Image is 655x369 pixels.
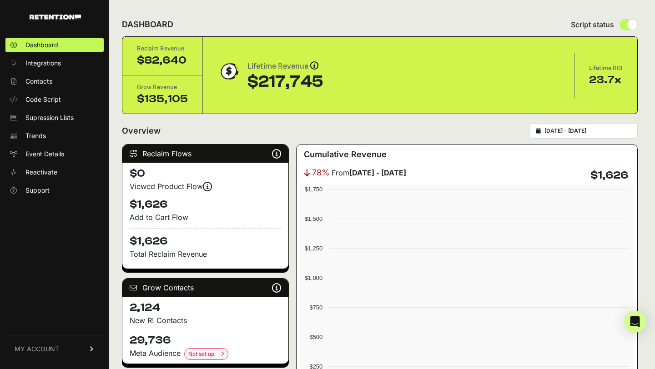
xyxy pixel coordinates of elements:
[305,186,322,193] text: $1,750
[5,56,104,70] a: Integrations
[217,60,240,83] img: dollar-coin-05c43ed7efb7bc0c12610022525b4bbbb207c7efeef5aecc26f025e68dcafac9.png
[30,15,81,20] img: Retention.com
[25,150,64,159] span: Event Details
[589,64,623,73] div: Lifetime ROI
[15,344,59,354] span: MY ACCOUNT
[130,249,281,259] p: Total Reclaim Revenue
[5,74,104,89] a: Contacts
[5,129,104,143] a: Trends
[25,59,61,68] span: Integrations
[25,131,46,140] span: Trends
[310,304,322,311] text: $750
[5,183,104,198] a: Support
[349,168,406,177] strong: [DATE] - [DATE]
[589,73,623,87] div: 23.7x
[130,181,281,192] div: Viewed Product Flow
[130,228,281,249] h4: $1,626
[130,333,281,348] h4: 29,736
[25,113,74,122] span: Supression Lists
[137,92,188,106] div: $135,105
[247,60,323,73] div: Lifetime Revenue
[304,148,387,161] h3: Cumulative Revenue
[122,279,288,297] div: Grow Contacts
[305,215,322,222] text: $1,500
[312,166,330,179] span: 78%
[5,147,104,161] a: Event Details
[310,334,322,340] text: $500
[5,92,104,107] a: Code Script
[247,73,323,91] div: $217,745
[122,125,161,137] h2: Overview
[25,168,57,177] span: Reactivate
[137,83,188,92] div: Grow Revenue
[122,145,288,163] div: Reclaim Flows
[5,38,104,52] a: Dashboard
[624,311,646,333] div: Open Intercom Messenger
[25,95,61,104] span: Code Script
[130,197,281,212] h4: $1,626
[25,77,52,86] span: Contacts
[130,212,281,223] div: Add to Cart Flow
[130,348,281,360] div: Meta Audience
[122,18,173,31] h2: DASHBOARD
[571,19,614,30] span: Script status
[590,168,628,183] h4: $1,626
[25,186,50,195] span: Support
[5,335,104,363] a: MY ACCOUNT
[130,315,281,326] p: New R! Contacts
[130,166,281,181] h4: $0
[5,110,104,125] a: Supression Lists
[137,53,188,68] div: $82,640
[5,165,104,180] a: Reactivate
[137,44,188,53] div: Reclaim Revenue
[332,167,406,178] span: From
[305,245,322,252] text: $1,250
[305,274,322,281] text: $1,000
[130,300,281,315] h4: 2,124
[25,40,58,50] span: Dashboard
